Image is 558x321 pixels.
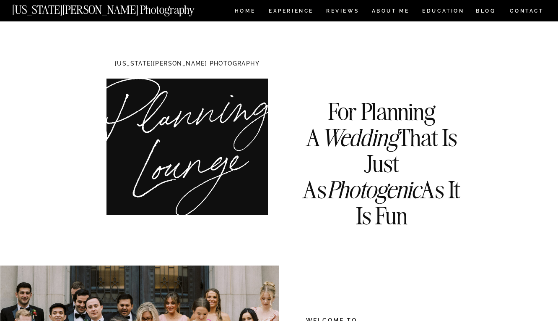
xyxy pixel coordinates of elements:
a: HOME [233,8,257,16]
a: EDUCATION [421,8,465,16]
h3: For Planning A That Is Just As As It Is Fun [294,99,470,195]
a: [US_STATE][PERSON_NAME] Photography [12,4,223,11]
h1: [US_STATE][PERSON_NAME] PHOTOGRAPHY [101,61,273,68]
a: CONTACT [509,6,544,16]
h1: Planning Lounge [97,90,283,184]
a: BLOG [476,8,496,16]
a: REVIEWS [326,8,358,16]
a: Experience [269,8,313,16]
i: Wedding [321,123,398,153]
i: Photogenic [327,175,420,205]
a: ABOUT ME [371,8,410,16]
